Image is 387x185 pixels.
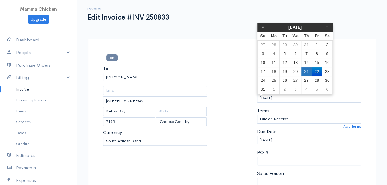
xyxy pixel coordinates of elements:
td: 5 [312,85,322,94]
input: Zip [103,117,155,126]
label: Terms [257,107,269,114]
td: 19 [280,67,290,76]
td: 4 [301,85,312,94]
td: 1 [268,85,280,94]
label: Sales Person [257,170,284,177]
td: 22 [312,67,322,76]
td: 7 [301,49,312,58]
td: 16 [322,58,333,67]
td: 25 [268,76,280,85]
td: 29 [280,40,290,49]
td: 5 [280,49,290,58]
td: 14 [301,58,312,67]
th: Tu [280,32,290,41]
td: 13 [290,58,301,67]
label: PO # [257,149,268,156]
td: 23 [322,67,333,76]
td: 15 [312,58,322,67]
td: 6 [322,85,333,94]
input: dd-mm-yyyy [257,136,361,144]
td: 17 [257,67,268,76]
td: 12 [280,58,290,67]
h6: Invoice [87,7,169,11]
td: 26 [280,76,290,85]
span: sent [106,54,118,61]
td: 29 [312,76,322,85]
th: » [322,23,333,32]
label: To [103,65,108,72]
th: [DATE] [268,23,322,32]
td: 2 [322,40,333,49]
td: 6 [290,49,301,58]
td: 30 [322,76,333,85]
td: 31 [301,40,312,49]
td: 31 [257,85,268,94]
th: « [257,23,268,32]
h1: Edit Invoice #INV 250833 [87,14,169,21]
td: 18 [268,67,280,76]
td: 3 [257,49,268,58]
td: 21 [301,67,312,76]
td: 27 [290,76,301,85]
th: Th [301,32,312,41]
th: Mo [268,32,280,41]
td: 9 [322,49,333,58]
input: Client Name [103,73,207,82]
input: Email [103,86,207,95]
a: Add Terms [343,124,361,129]
td: 28 [301,76,312,85]
td: 27 [257,40,268,49]
th: Su [257,32,268,41]
input: dd-mm-yyyy [257,94,361,103]
a: Upgrade [28,15,49,24]
td: 3 [290,85,301,94]
td: 30 [290,40,301,49]
td: 20 [290,67,301,76]
input: City [103,107,155,116]
input: Address [103,96,207,105]
span: Mamma Chicken [20,6,57,12]
th: Fr [312,32,322,41]
td: 11 [268,58,280,67]
td: 8 [312,49,322,58]
td: 28 [268,40,280,49]
td: 24 [257,76,268,85]
label: Currency [103,129,122,136]
td: 2 [280,85,290,94]
input: State [156,107,207,116]
td: 4 [268,49,280,58]
td: 10 [257,58,268,67]
td: 1 [312,40,322,49]
th: We [290,32,301,41]
label: Due Date [257,128,276,135]
th: Sa [322,32,333,41]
